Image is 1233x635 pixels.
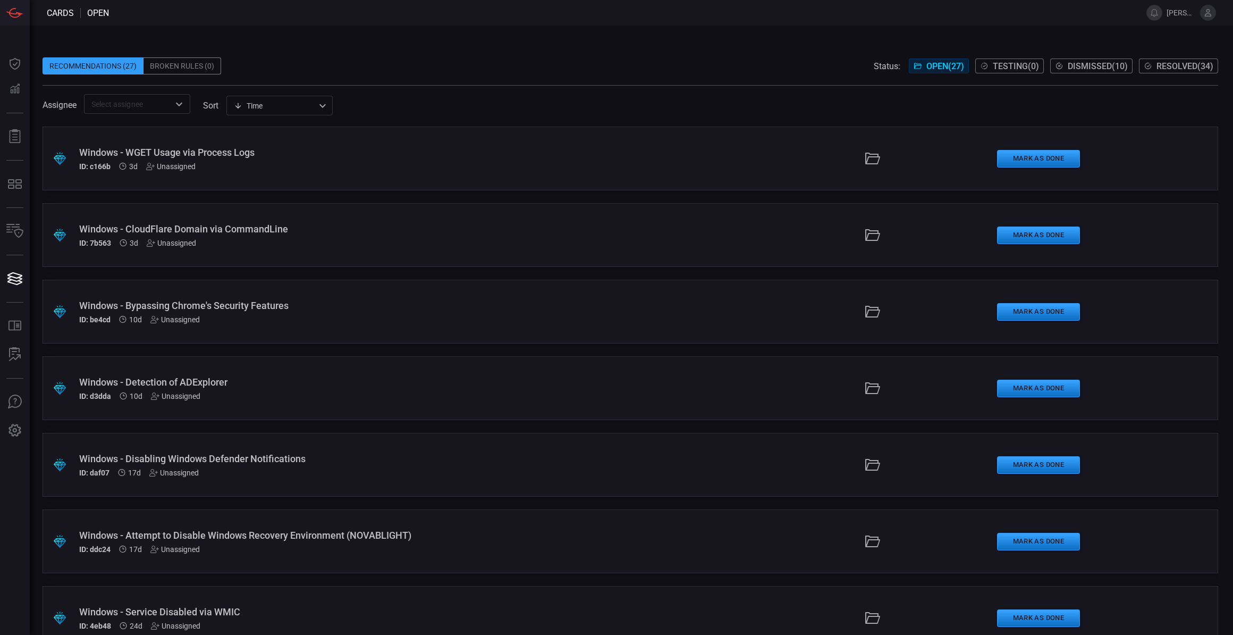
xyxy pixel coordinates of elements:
[130,622,142,630] span: Jul 28, 2025 6:56 AM
[1050,59,1133,73] button: Dismissed(10)
[2,124,28,149] button: Reports
[2,266,28,291] button: Cards
[997,150,1080,168] button: Mark as Done
[1139,59,1218,73] button: Resolved(34)
[79,392,111,400] h5: ID: d3dda
[997,609,1080,627] button: Mark as Done
[79,377,523,388] div: Windows - Detection of ADExplorer
[1156,61,1213,71] span: Resolved ( 34 )
[129,545,142,554] span: Aug 04, 2025 3:17 AM
[909,59,969,73] button: Open(27)
[47,8,74,18] span: Cards
[997,303,1080,321] button: Mark as Done
[143,57,221,74] div: Broken Rules (0)
[150,545,200,554] div: Unassigned
[147,239,196,247] div: Unassigned
[43,57,143,74] div: Recommendations (27)
[79,300,523,311] div: Windows - Bypassing Chrome's Security Features
[79,147,523,158] div: Windows - WGET Usage via Process Logs
[997,227,1080,244] button: Mark as Done
[997,456,1080,474] button: Mark as Done
[129,162,138,171] span: Aug 18, 2025 9:27 AM
[129,315,142,324] span: Aug 11, 2025 4:43 AM
[79,545,111,554] h5: ID: ddc24
[172,97,187,112] button: Open
[146,162,196,171] div: Unassigned
[150,315,200,324] div: Unassigned
[151,622,200,630] div: Unassigned
[926,61,964,71] span: Open ( 27 )
[234,101,316,111] div: Time
[997,380,1080,397] button: Mark as Done
[128,469,141,477] span: Aug 04, 2025 3:17 AM
[1068,61,1128,71] span: Dismissed ( 10 )
[79,606,523,617] div: Windows - Service Disabled via WMIC
[2,77,28,102] button: Detections
[997,533,1080,550] button: Mark as Done
[2,171,28,197] button: MITRE - Detection Posture
[79,469,109,477] h5: ID: daf07
[79,453,523,464] div: Windows - Disabling Windows Defender Notifications
[874,61,900,71] span: Status:
[1167,9,1196,17] span: [PERSON_NAME][EMAIL_ADDRESS][PERSON_NAME][DOMAIN_NAME]
[149,469,199,477] div: Unassigned
[203,101,218,111] label: sort
[130,392,142,400] span: Aug 11, 2025 4:43 AM
[79,239,111,247] h5: ID: 7b563
[2,313,28,339] button: Rule Catalog
[79,622,111,630] h5: ID: 4eb48
[79,530,523,541] div: Windows - Attempt to Disable Windows Recovery Environment (NOVABLIGHT)
[2,342,28,367] button: ALERT ANALYSIS
[2,418,28,444] button: Preferences
[43,100,77,110] span: Assignee
[2,51,28,77] button: Dashboard
[87,97,170,111] input: Select assignee
[79,315,111,324] h5: ID: be4cd
[130,239,138,247] span: Aug 18, 2025 9:27 AM
[79,223,523,235] div: Windows - CloudFlare Domain via CommandLine
[993,61,1039,71] span: Testing ( 0 )
[2,219,28,244] button: Inventory
[2,389,28,415] button: Ask Us A Question
[975,59,1044,73] button: Testing(0)
[151,392,200,400] div: Unassigned
[79,162,111,171] h5: ID: c166b
[87,8,109,18] span: open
